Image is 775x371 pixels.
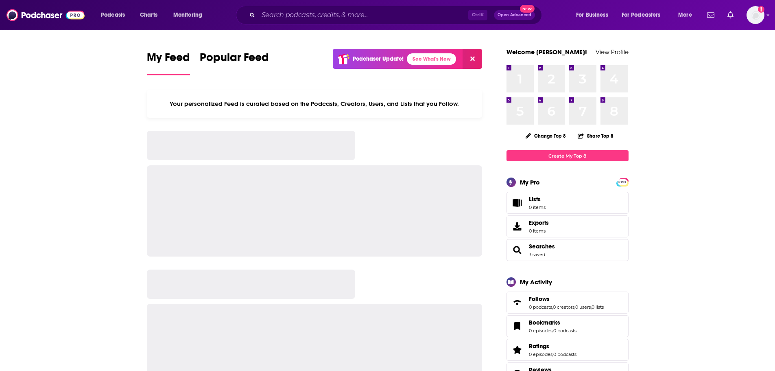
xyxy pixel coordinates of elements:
[758,6,764,13] svg: Add a profile image
[147,50,190,75] a: My Feed
[529,243,555,250] a: Searches
[596,48,629,56] a: View Profile
[724,8,737,22] a: Show notifications dropdown
[747,6,764,24] img: User Profile
[747,6,764,24] button: Show profile menu
[258,9,468,22] input: Search podcasts, credits, & more...
[529,342,549,350] span: Ratings
[506,215,629,237] a: Exports
[506,292,629,314] span: Follows
[407,53,456,65] a: See What's New
[591,304,592,310] span: ,
[592,304,604,310] a: 0 lists
[509,197,526,209] span: Lists
[529,351,552,357] a: 0 episodes
[672,9,702,22] button: open menu
[509,344,526,356] a: Ratings
[520,278,552,286] div: My Activity
[7,7,85,23] img: Podchaser - Follow, Share and Rate Podcasts
[135,9,162,22] a: Charts
[506,48,587,56] a: Welcome [PERSON_NAME]!
[244,6,550,24] div: Search podcasts, credits, & more...
[498,13,531,17] span: Open Advanced
[506,239,629,261] span: Searches
[747,6,764,24] span: Logged in as LaurieM8
[95,9,135,22] button: open menu
[529,219,549,226] span: Exports
[529,195,546,203] span: Lists
[529,342,576,350] a: Ratings
[576,9,608,21] span: For Business
[529,328,552,334] a: 0 episodes
[622,9,661,21] span: For Podcasters
[529,195,541,203] span: Lists
[553,304,574,310] a: 0 creators
[552,304,553,310] span: ,
[704,8,718,22] a: Show notifications dropdown
[618,179,627,185] a: PRO
[529,228,549,234] span: 0 items
[509,297,526,308] a: Follows
[616,9,672,22] button: open menu
[529,295,604,303] a: Follows
[553,351,576,357] a: 0 podcasts
[529,252,545,257] a: 3 saved
[553,328,576,334] a: 0 podcasts
[200,50,269,75] a: Popular Feed
[529,295,550,303] span: Follows
[200,50,269,69] span: Popular Feed
[168,9,213,22] button: open menu
[520,5,535,13] span: New
[173,9,202,21] span: Monitoring
[506,150,629,161] a: Create My Top 8
[506,192,629,214] a: Lists
[529,319,560,326] span: Bookmarks
[494,10,535,20] button: Open AdvancedNew
[678,9,692,21] span: More
[353,55,404,62] p: Podchaser Update!
[509,221,526,232] span: Exports
[147,50,190,69] span: My Feed
[521,131,571,141] button: Change Top 8
[509,244,526,256] a: Searches
[570,9,618,22] button: open menu
[577,128,614,144] button: Share Top 8
[529,304,552,310] a: 0 podcasts
[509,321,526,332] a: Bookmarks
[140,9,157,21] span: Charts
[101,9,125,21] span: Podcasts
[529,204,546,210] span: 0 items
[506,339,629,361] span: Ratings
[506,315,629,337] span: Bookmarks
[468,10,487,20] span: Ctrl K
[575,304,591,310] a: 0 users
[520,178,540,186] div: My Pro
[529,319,576,326] a: Bookmarks
[147,90,482,118] div: Your personalized Feed is curated based on the Podcasts, Creators, Users, and Lists that you Follow.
